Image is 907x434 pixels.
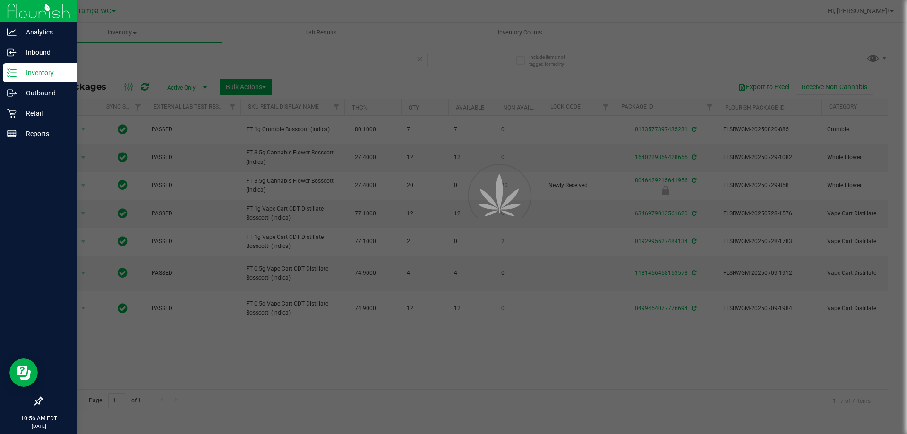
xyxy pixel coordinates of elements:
[7,109,17,118] inline-svg: Retail
[4,414,73,423] p: 10:56 AM EDT
[17,108,73,119] p: Retail
[17,87,73,99] p: Outbound
[7,48,17,57] inline-svg: Inbound
[7,88,17,98] inline-svg: Outbound
[9,358,38,387] iframe: Resource center
[17,67,73,78] p: Inventory
[17,47,73,58] p: Inbound
[7,27,17,37] inline-svg: Analytics
[17,26,73,38] p: Analytics
[4,423,73,430] p: [DATE]
[17,128,73,139] p: Reports
[7,68,17,77] inline-svg: Inventory
[7,129,17,138] inline-svg: Reports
